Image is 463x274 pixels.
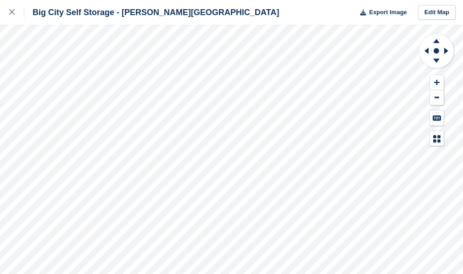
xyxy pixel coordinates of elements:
button: Map Legend [430,131,444,146]
a: Edit Map [418,5,456,20]
button: Keyboard Shortcuts [430,110,444,126]
button: Export Image [355,5,407,20]
button: Zoom In [430,75,444,90]
button: Zoom Out [430,90,444,105]
div: Big City Self Storage - [PERSON_NAME][GEOGRAPHIC_DATA] [24,7,279,18]
span: Export Image [369,8,407,17]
